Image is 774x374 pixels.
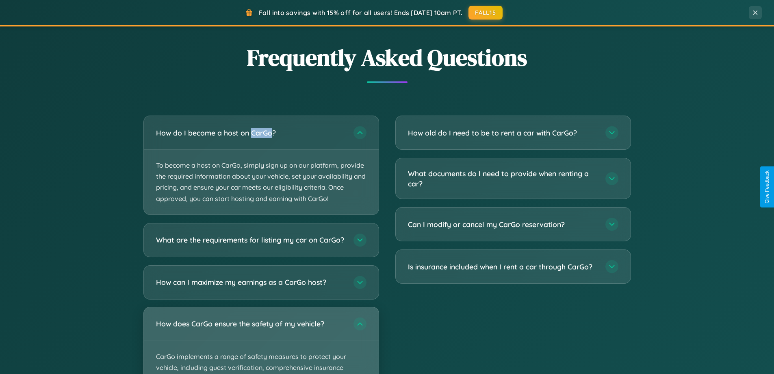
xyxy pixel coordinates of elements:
button: FALL15 [468,6,503,20]
h3: What documents do I need to provide when renting a car? [408,168,597,188]
h3: Can I modify or cancel my CarGo reservation? [408,219,597,230]
p: To become a host on CarGo, simply sign up on our platform, provide the required information about... [144,150,379,214]
h3: How can I maximize my earnings as a CarGo host? [156,277,345,287]
h3: How old do I need to be to rent a car with CarGo? [408,128,597,138]
div: Give Feedback [764,171,770,203]
h3: Is insurance included when I rent a car through CarGo? [408,262,597,272]
h3: How do I become a host on CarGo? [156,128,345,138]
h2: Frequently Asked Questions [143,42,631,73]
h3: What are the requirements for listing my car on CarGo? [156,235,345,245]
h3: How does CarGo ensure the safety of my vehicle? [156,319,345,329]
span: Fall into savings with 15% off for all users! Ends [DATE] 10am PT. [259,9,462,17]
